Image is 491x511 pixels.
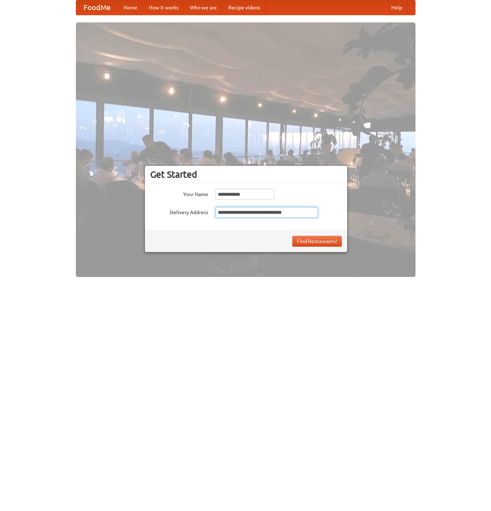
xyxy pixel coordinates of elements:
a: How it works [143,0,184,15]
a: FoodMe [76,0,118,15]
a: Help [386,0,408,15]
label: Delivery Address [150,207,208,216]
label: Your Name [150,189,208,198]
a: Who we are [184,0,223,15]
h3: Get Started [150,169,342,180]
a: Home [118,0,143,15]
button: Find Restaurants! [292,236,342,247]
a: Recipe videos [223,0,266,15]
